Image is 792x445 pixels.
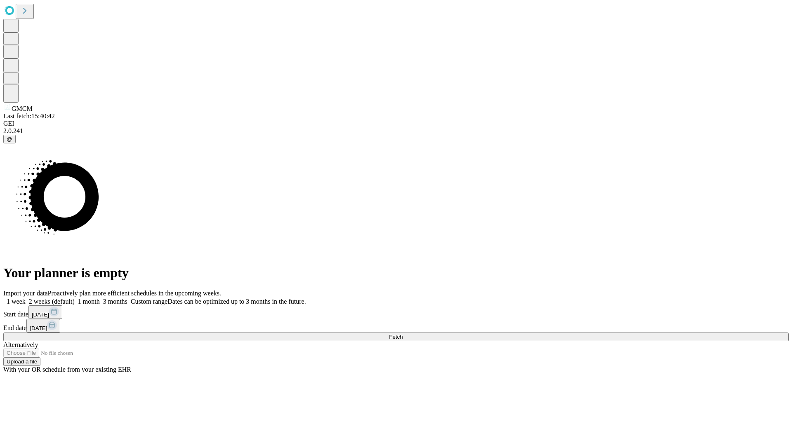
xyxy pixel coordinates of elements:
[131,298,167,305] span: Custom range
[3,135,16,143] button: @
[103,298,127,305] span: 3 months
[3,290,48,297] span: Import your data
[29,298,75,305] span: 2 weeks (default)
[3,305,789,319] div: Start date
[3,265,789,281] h1: Your planner is empty
[3,120,789,127] div: GEI
[30,325,47,331] span: [DATE]
[389,334,403,340] span: Fetch
[48,290,221,297] span: Proactively plan more efficient schedules in the upcoming weeks.
[78,298,100,305] span: 1 month
[7,298,26,305] span: 1 week
[3,357,40,366] button: Upload a file
[3,112,55,119] span: Last fetch: 15:40:42
[32,311,49,318] span: [DATE]
[3,341,38,348] span: Alternatively
[3,127,789,135] div: 2.0.241
[12,105,33,112] span: GMCM
[26,319,60,333] button: [DATE]
[7,136,12,142] span: @
[3,319,789,333] div: End date
[3,333,789,341] button: Fetch
[167,298,306,305] span: Dates can be optimized up to 3 months in the future.
[28,305,62,319] button: [DATE]
[3,366,131,373] span: With your OR schedule from your existing EHR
